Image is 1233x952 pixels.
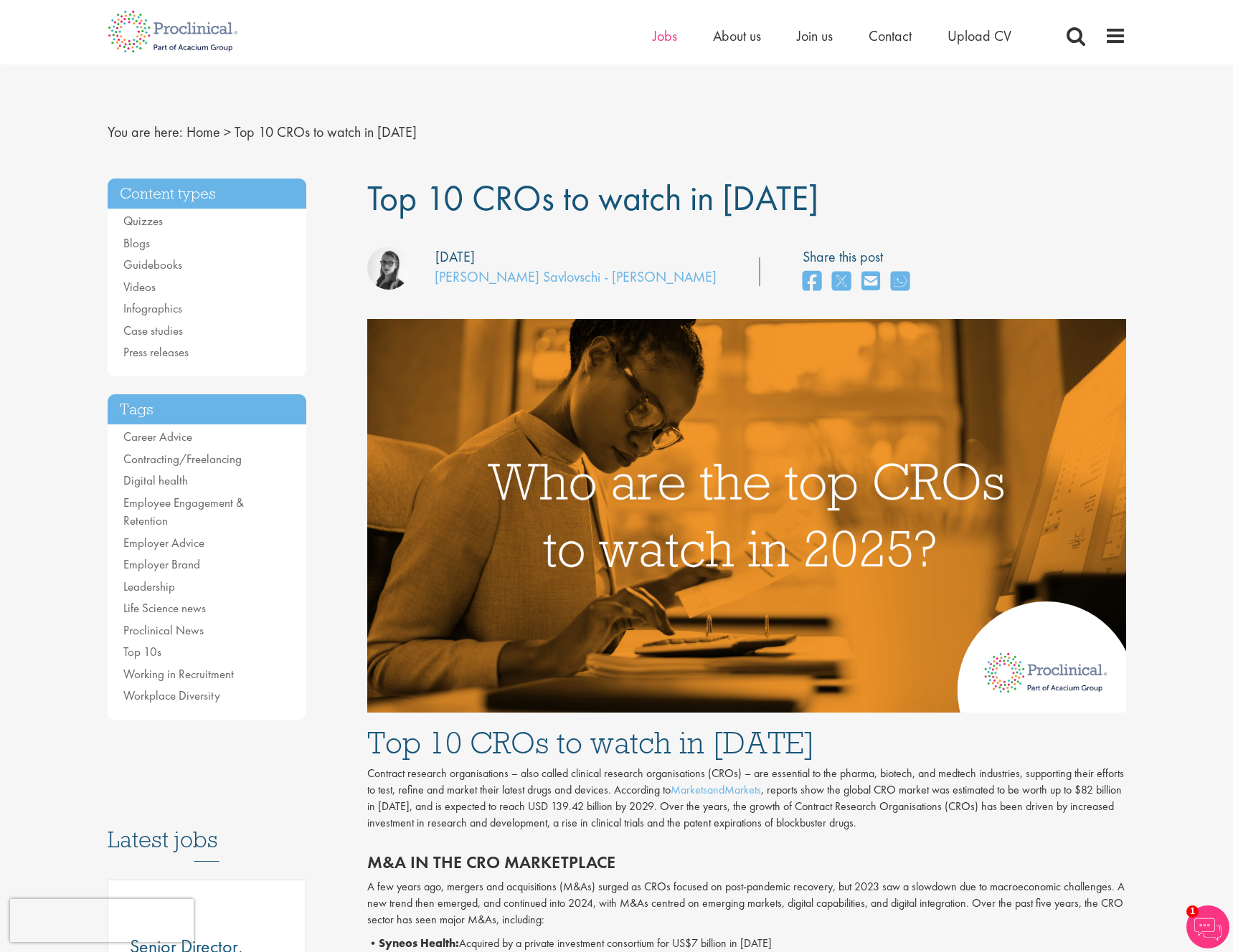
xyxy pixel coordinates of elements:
[123,429,192,444] a: Career Advice
[123,279,156,295] a: Videos
[123,644,161,660] a: Top 10s
[832,267,851,297] a: share on twitter
[123,344,189,360] a: Press releases
[123,451,242,467] a: Contracting/Freelancing
[367,766,1126,831] p: Contract research organisations – also called clinical research organisations (CROs) – are essent...
[861,267,880,297] a: share on email
[108,394,307,425] h3: Tags
[10,899,194,942] iframe: reCAPTCHA
[123,556,200,572] a: Employer Brand
[123,213,163,229] a: Quizzes
[108,178,307,209] h3: Content types
[123,600,206,616] a: Life Science news
[367,853,1126,872] h2: M&A in the CRO marketplace
[123,495,244,529] a: Employee Engagement & Retention
[123,472,188,488] a: Digital health
[948,27,1011,45] a: Upload CV
[803,247,917,267] label: Share this post
[123,235,150,251] a: Blogs
[108,791,307,862] h3: Latest jobs
[379,936,459,951] b: Syneos Health:
[123,300,182,316] a: Infographics
[435,247,475,267] div: [DATE]
[367,319,1126,713] img: Top 10 CROs 2025| Proclinical
[1186,905,1229,948] img: Chatbot
[713,27,761,45] a: About us
[797,27,833,45] a: Join us
[803,267,821,297] a: share on facebook
[123,323,183,338] a: Case studies
[224,123,231,141] span: >
[435,267,717,286] a: [PERSON_NAME] Savlovschi - [PERSON_NAME]
[123,622,204,638] a: Proclinical News
[123,666,234,682] a: Working in Recruitment
[367,247,410,290] img: Theodora Savlovschi - Wicks
[869,27,912,45] a: Contact
[123,579,175,594] a: Leadership
[367,879,1126,928] p: A few years ago, mergers and acquisitions (M&As) surged as CROs focused on post-pandemic recovery...
[891,267,910,297] a: share on whats app
[653,27,677,45] a: Jobs
[367,936,1126,952] p: • Acquired by a private investment consortium for US$7 billion in [DATE]
[367,727,1126,758] h1: Top 10 CROs to watch in [DATE]
[1186,905,1199,918] span: 1
[186,123,220,141] a: breadcrumb link
[123,257,182,272] a: Guidebooks
[123,535,204,551] a: Employer Advice
[123,687,220,703] a: Workplace Diversity
[367,175,818,221] span: Top 10 CROs to watch in [DATE]
[235,123,417,141] span: Top 10 CROs to watch in [DATE]
[108,123,183,141] span: You are here:
[671,782,761,797] a: MarketsandMarkets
